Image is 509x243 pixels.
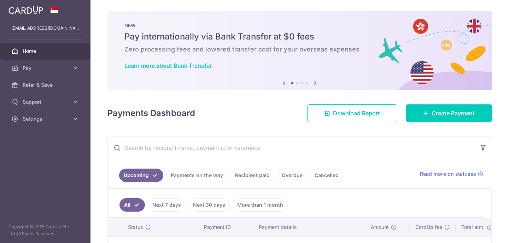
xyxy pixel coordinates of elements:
[415,224,442,231] span: CardUp fee
[307,104,397,122] a: Download Report
[420,170,483,177] a: Read more on statuses
[124,23,475,28] p: NEW
[23,81,69,89] span: Refer & Save
[23,115,69,122] span: Settings
[166,169,228,182] a: Payments on the way
[11,25,79,32] p: [EMAIL_ADDRESS][DOMAIN_NAME]
[8,6,43,14] img: CardUp
[432,109,475,117] span: Create Payment
[230,169,274,182] a: Recipient paid
[333,109,380,117] span: Download Report
[310,169,343,182] a: Cancelled
[128,224,143,231] span: Status
[119,198,145,212] a: All
[119,169,163,182] a: Upcoming
[277,169,307,182] a: Overdue
[107,107,195,120] h4: Payments Dashboard
[124,31,475,42] h5: Pay internationally via Bank Transfer at $0 fees
[148,198,186,212] a: Next 7 days
[406,104,492,122] a: Create Payment
[23,48,69,55] span: Home
[371,224,389,231] span: Amount
[420,170,476,177] span: Read more on statuses
[23,65,69,72] span: Pay
[198,218,253,236] th: Payment ID
[107,11,492,90] img: Bank transfer banner
[188,198,230,212] a: Next 30 days
[461,224,485,231] span: Total amt.
[253,218,365,236] th: Payment details
[108,136,475,159] input: Search by recipient name, payment id or reference
[233,198,288,212] a: More than 1 month
[124,45,475,54] h6: Zero processing fees and lowered transfer cost for your overseas expenses
[124,62,212,69] a: Learn more about Bank Transfer
[23,98,69,105] span: Support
